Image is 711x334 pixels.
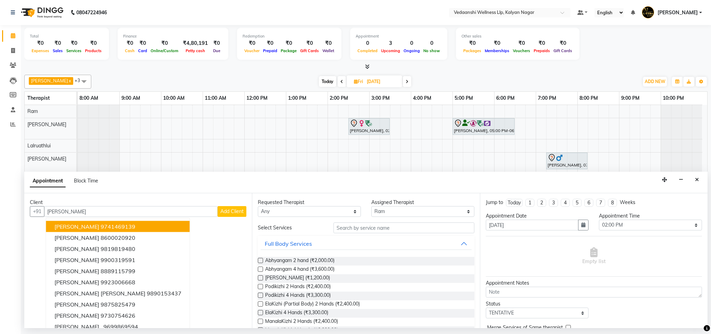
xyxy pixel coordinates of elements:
[243,33,336,39] div: Redemption
[27,95,50,101] span: Therapist
[661,93,686,103] a: 10:00 PM
[253,224,328,231] div: Select Services
[279,39,298,47] div: ₹0
[218,206,246,217] button: Add Client
[599,212,702,220] div: Appointment Time
[27,108,38,114] span: Ram
[123,39,136,47] div: ₹0
[211,48,222,53] span: Due
[486,199,503,206] div: Jump to
[65,48,83,53] span: Services
[44,206,218,217] input: Search by Name/Mobile/Email/Code
[54,290,145,297] span: [PERSON_NAME] [PERSON_NAME]
[30,39,51,47] div: ₹0
[462,39,483,47] div: ₹0
[265,283,331,292] span: Podikizhi 2 Hands (₹2,400.00)
[356,48,379,53] span: Completed
[508,199,521,206] div: Today
[243,48,261,53] span: Voucher
[83,48,103,53] span: Products
[54,234,99,241] span: [PERSON_NAME]
[462,33,574,39] div: Other sales
[76,3,107,22] b: 08047224946
[549,199,558,207] li: 3
[54,279,99,286] span: [PERSON_NAME]
[31,78,68,83] span: [PERSON_NAME]
[511,39,532,47] div: ₹0
[265,239,312,248] div: Full Body Services
[54,223,99,230] span: [PERSON_NAME]
[54,312,99,319] span: [PERSON_NAME]
[349,119,389,134] div: [PERSON_NAME], 02:30 PM-03:30 PM, Member Plan 60 Min
[74,178,98,184] span: Block Time
[298,39,321,47] div: ₹0
[319,76,336,87] span: Today
[27,156,66,162] span: [PERSON_NAME]
[658,9,698,16] span: [PERSON_NAME]
[147,290,181,297] ngb-highlight: 9890153437
[328,93,350,103] a: 2:00 PM
[75,78,85,83] span: +3
[573,199,582,207] li: 5
[101,268,135,275] ngb-highlight: 8889115799
[265,309,328,318] span: ElaKizhi 4 Hands (₹3,300.00)
[258,199,361,206] div: Requested Therapist
[261,48,279,53] span: Prepaid
[161,93,186,103] a: 10:00 AM
[279,48,298,53] span: Package
[68,78,71,83] a: x
[101,312,135,319] ngb-highlight: 9730754626
[30,199,246,206] div: Client
[18,3,65,22] img: logo
[149,39,180,47] div: ₹0
[286,93,308,103] a: 1:00 PM
[54,268,99,275] span: [PERSON_NAME]
[584,199,593,207] li: 6
[51,39,65,47] div: ₹0
[30,33,103,39] div: Total
[365,76,399,87] input: 2025-09-05
[371,199,474,206] div: Assigned Therapist
[643,77,667,87] button: ADD NEW
[411,93,433,103] a: 4:00 PM
[265,300,360,309] span: ElaKizhi (Partial Body) 2 Hands (₹2,400.00)
[370,93,391,103] a: 3:00 PM
[379,39,402,47] div: 3
[101,256,135,263] ngb-highlight: 9900319591
[561,199,570,207] li: 4
[180,39,211,47] div: ₹4,80,191
[356,33,442,39] div: Appointment
[136,39,149,47] div: ₹0
[30,175,66,187] span: Appointment
[51,48,65,53] span: Sales
[422,48,442,53] span: No show
[136,48,149,53] span: Card
[552,48,574,53] span: Gift Cards
[582,247,606,265] span: Empty list
[402,48,422,53] span: Ongoing
[101,301,135,308] ngb-highlight: 9875825479
[422,39,442,47] div: 0
[552,39,574,47] div: ₹0
[642,6,654,18] img: Ashik
[30,48,51,53] span: Expenses
[245,93,269,103] a: 12:00 PM
[402,39,422,47] div: 0
[265,292,331,300] span: Podikizhi 4 Hands (₹3,300.00)
[123,33,223,39] div: Finance
[78,93,100,103] a: 8:00 AM
[65,39,83,47] div: ₹0
[486,212,589,220] div: Appointment Date
[101,279,135,286] ngb-highlight: 9923006668
[608,199,617,207] li: 8
[462,48,483,53] span: Packages
[596,199,605,207] li: 7
[83,39,103,47] div: ₹0
[532,39,552,47] div: ₹0
[511,48,532,53] span: Vouchers
[298,48,321,53] span: Gift Cards
[123,48,136,53] span: Cash
[220,208,244,214] span: Add Client
[120,93,142,103] a: 9:00 AM
[54,301,99,308] span: [PERSON_NAME]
